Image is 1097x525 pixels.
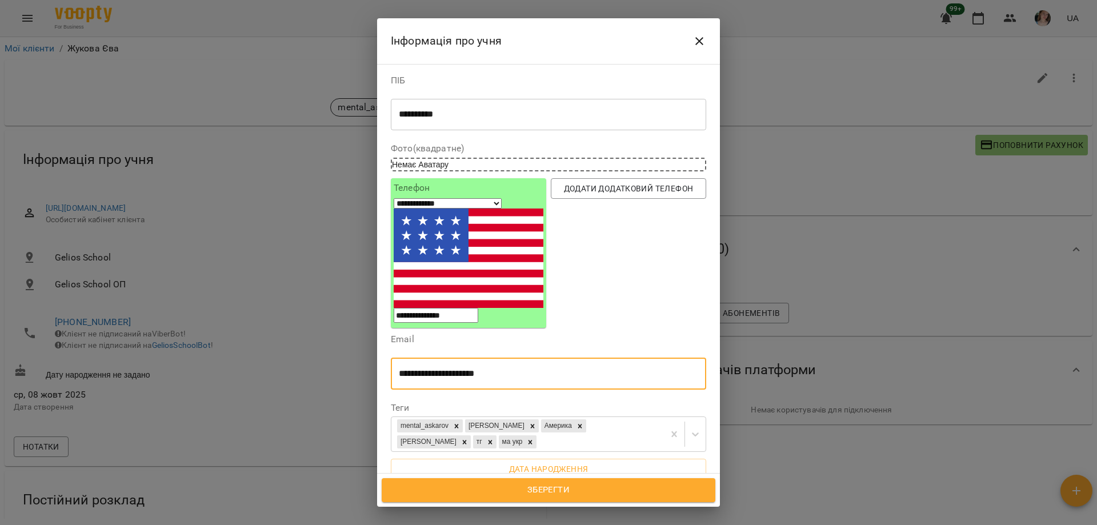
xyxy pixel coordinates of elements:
label: Фото(квадратне) [391,144,706,153]
div: ма укр [499,435,525,448]
img: United States [394,209,543,308]
span: Додати додатковий телефон [560,182,697,195]
button: Close [686,27,713,55]
div: [PERSON_NAME] [465,419,526,432]
span: Дата народження [400,462,697,476]
label: Телефон [394,183,543,193]
span: Немає Аватару [392,160,449,169]
select: Phone number country [394,198,502,209]
button: Дата народження [391,459,706,479]
div: тг [473,435,484,448]
label: Email [391,335,706,344]
div: Америка [541,419,574,432]
button: Зберегти [382,478,715,502]
div: [PERSON_NAME] [397,435,458,448]
h6: Інформація про учня [391,32,502,50]
button: Додати додатковий телефон [551,178,706,199]
div: mental_askarov [397,419,450,432]
span: Зберегти [394,483,703,498]
label: ПІБ [391,76,706,85]
label: Теги [391,403,706,412]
